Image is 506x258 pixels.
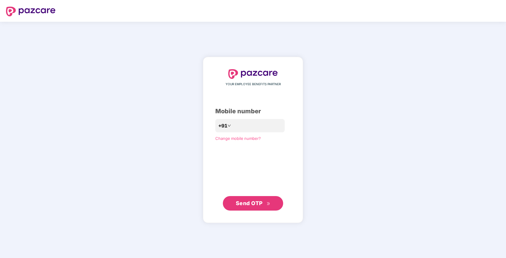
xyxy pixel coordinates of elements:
[227,124,231,127] span: down
[215,107,291,116] div: Mobile number
[236,200,263,206] span: Send OTP
[215,136,261,141] a: Change mobile number?
[223,196,283,211] button: Send OTPdouble-right
[228,69,278,79] img: logo
[218,122,227,130] span: +91
[267,202,270,206] span: double-right
[226,82,281,87] span: YOUR EMPLOYEE BENEFITS PARTNER
[6,7,55,16] img: logo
